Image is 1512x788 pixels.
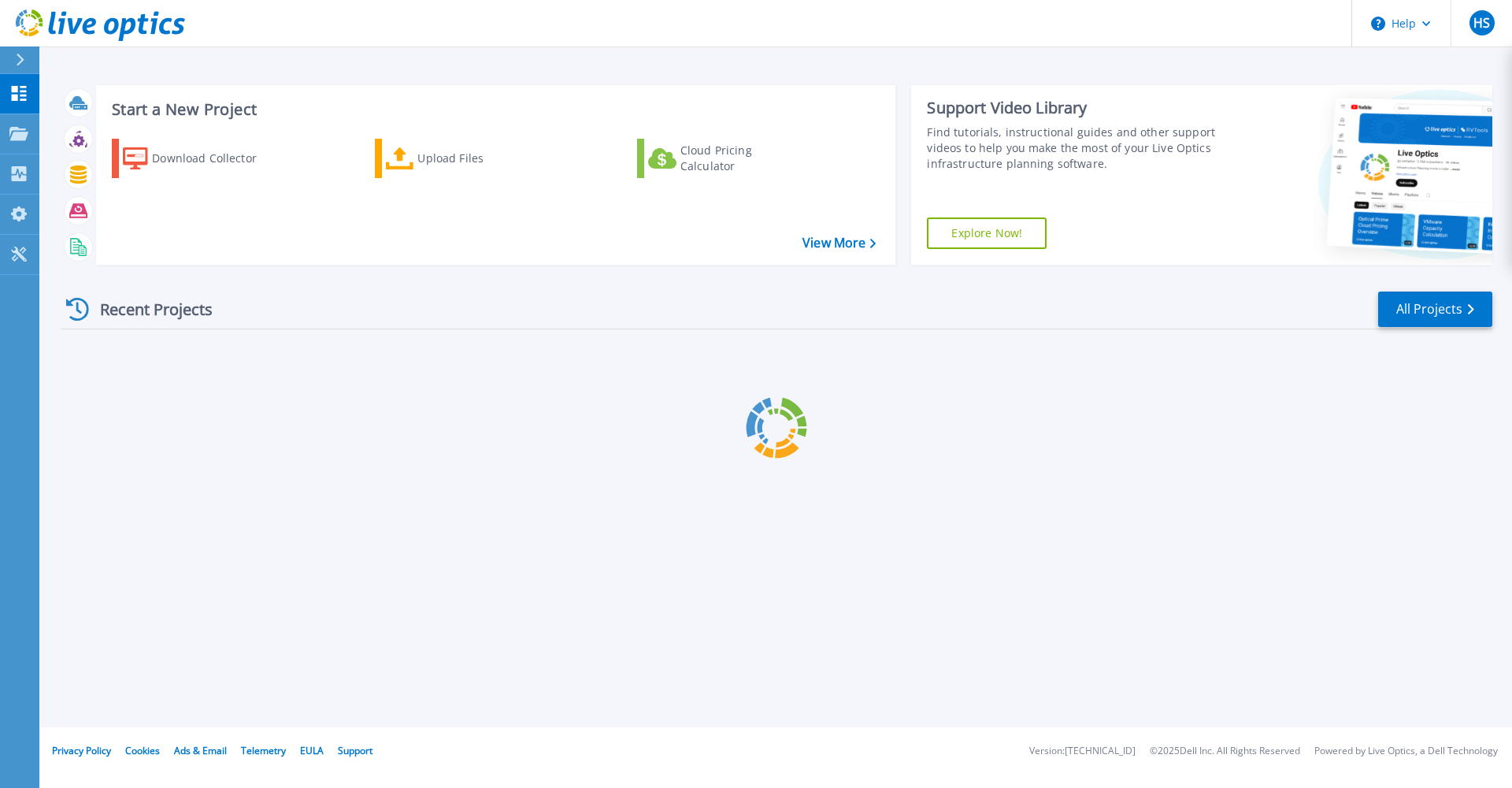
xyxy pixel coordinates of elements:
a: Upload Files [375,139,550,178]
li: Powered by Live Optics, a Dell Technology [1314,746,1498,756]
a: View More [802,236,876,251]
div: Cloud Pricing Calculator [680,143,806,174]
a: Explore Now! [927,217,1047,249]
div: Download Collector [152,143,278,174]
a: Privacy Policy [52,744,111,757]
li: © 2025 Dell Inc. All Rights Reserved [1150,746,1300,756]
div: Upload Files [417,143,543,174]
a: Support [338,744,372,757]
a: Download Collector [112,139,287,178]
h3: Start a New Project [112,101,876,118]
a: Telemetry [241,744,286,757]
a: Ads & Email [174,744,227,757]
span: HS [1473,17,1490,29]
div: Support Video Library [927,98,1223,118]
a: Cookies [125,744,160,757]
div: Recent Projects [61,290,234,329]
a: EULA [300,744,324,757]
a: All Projects [1378,292,1492,327]
div: Find tutorials, instructional guides and other support videos to help you make the most of your L... [927,125,1223,172]
a: Cloud Pricing Calculator [637,139,813,178]
li: Version: [TECHNICAL_ID] [1029,746,1136,756]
